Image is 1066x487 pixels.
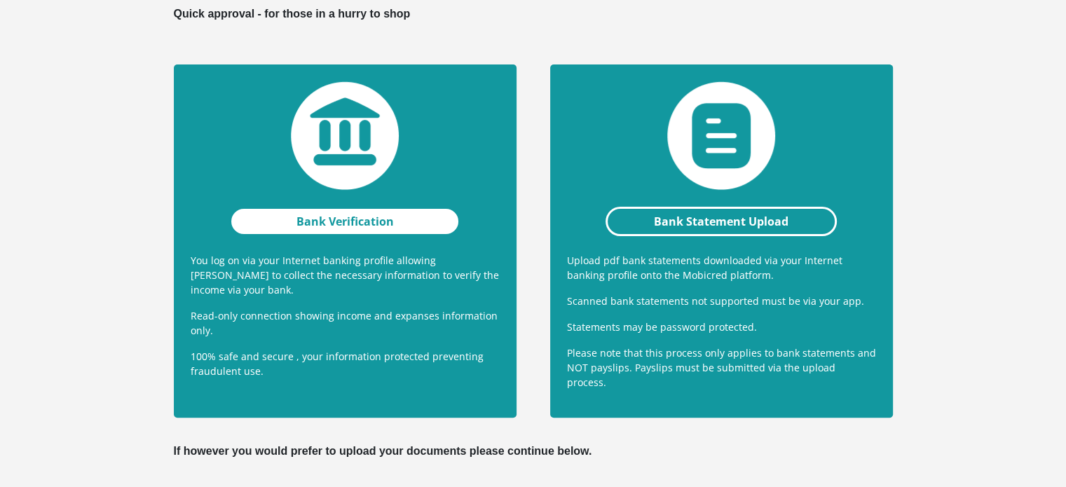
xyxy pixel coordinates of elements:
[567,320,876,334] p: Statements may be password protected.
[174,445,592,457] b: If however you would prefer to upload your documents please continue below.
[567,345,876,390] p: Please note that this process only applies to bank statements and NOT payslips. Payslips must be ...
[567,294,876,308] p: Scanned bank statements not supported must be via your app.
[606,207,838,236] a: Bank Statement Upload
[174,8,411,20] b: Quick approval - for those in a hurry to shop
[667,81,775,190] img: statement-upload.png
[291,81,399,190] img: bank-verification.png
[191,349,500,378] p: 100% safe and secure , your information protected preventing fraudulent use.
[191,308,500,338] p: Read-only connection showing income and expanses information only.
[567,253,876,282] p: Upload pdf bank statements downloaded via your Internet banking profile onto the Mobicred platform.
[191,253,500,297] p: You log on via your Internet banking profile allowing [PERSON_NAME] to collect the necessary info...
[229,207,461,236] a: Bank Verification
